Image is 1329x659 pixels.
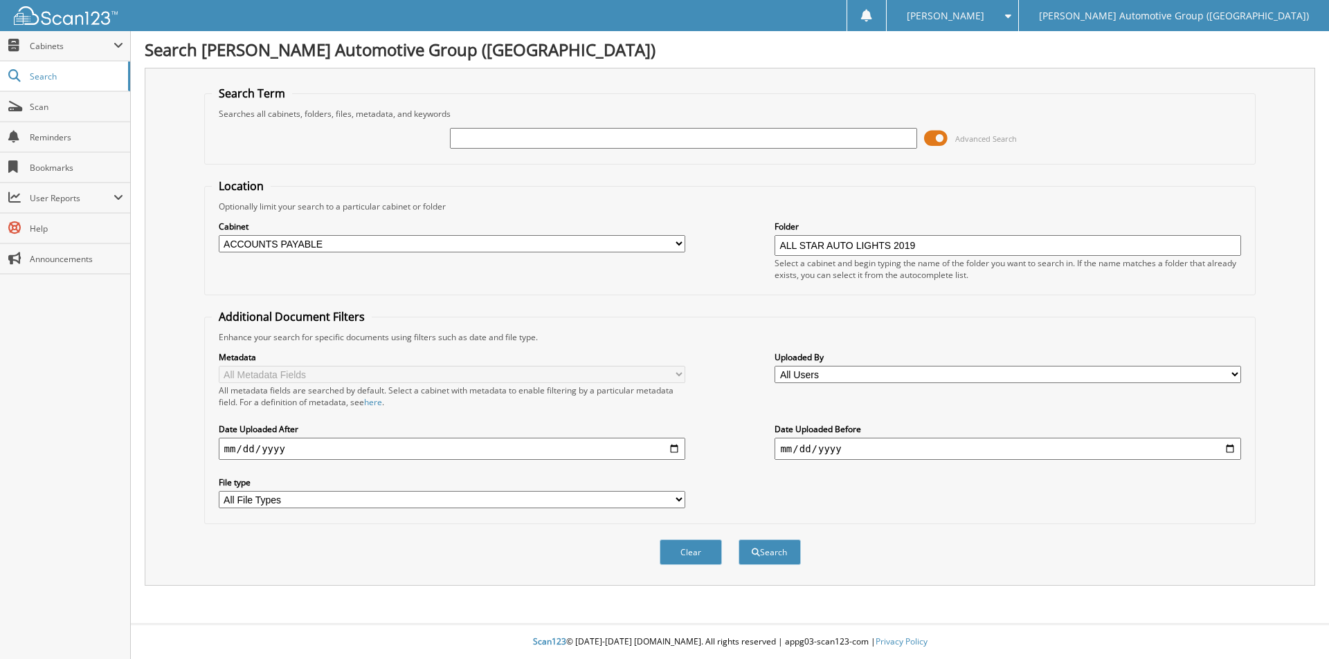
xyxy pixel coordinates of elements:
[30,131,123,143] span: Reminders
[30,192,114,204] span: User Reports
[219,438,685,460] input: start
[212,309,372,324] legend: Additional Document Filters
[30,162,123,174] span: Bookmarks
[131,625,1329,659] div: © [DATE]-[DATE] [DOMAIN_NAME]. All rights reserved | appg03-scan123-com |
[775,438,1241,460] input: end
[219,476,685,488] label: File type
[775,221,1241,232] label: Folder
[212,178,271,194] legend: Location
[739,539,801,565] button: Search
[30,40,114,52] span: Cabinets
[775,257,1241,281] div: Select a cabinet and begin typing the name of the folder you want to search in. If the name match...
[955,133,1017,144] span: Advanced Search
[876,635,928,647] a: Privacy Policy
[212,86,292,101] legend: Search Term
[219,221,685,232] label: Cabinet
[30,101,123,113] span: Scan
[364,396,382,408] a: here
[1039,12,1309,20] span: [PERSON_NAME] Automotive Group ([GEOGRAPHIC_DATA])
[14,6,118,25] img: scan123-logo-white.svg
[219,384,685,408] div: All metadata fields are searched by default. Select a cabinet with metadata to enable filtering b...
[907,12,984,20] span: [PERSON_NAME]
[660,539,722,565] button: Clear
[30,223,123,234] span: Help
[30,253,123,265] span: Announcements
[775,423,1241,435] label: Date Uploaded Before
[145,38,1315,61] h1: Search [PERSON_NAME] Automotive Group ([GEOGRAPHIC_DATA])
[219,351,685,363] label: Metadata
[30,71,121,82] span: Search
[533,635,566,647] span: Scan123
[212,108,1249,120] div: Searches all cabinets, folders, files, metadata, and keywords
[775,351,1241,363] label: Uploaded By
[219,423,685,435] label: Date Uploaded After
[1260,593,1329,659] iframe: Chat Widget
[212,201,1249,212] div: Optionally limit your search to a particular cabinet or folder
[212,331,1249,343] div: Enhance your search for specific documents using filters such as date and file type.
